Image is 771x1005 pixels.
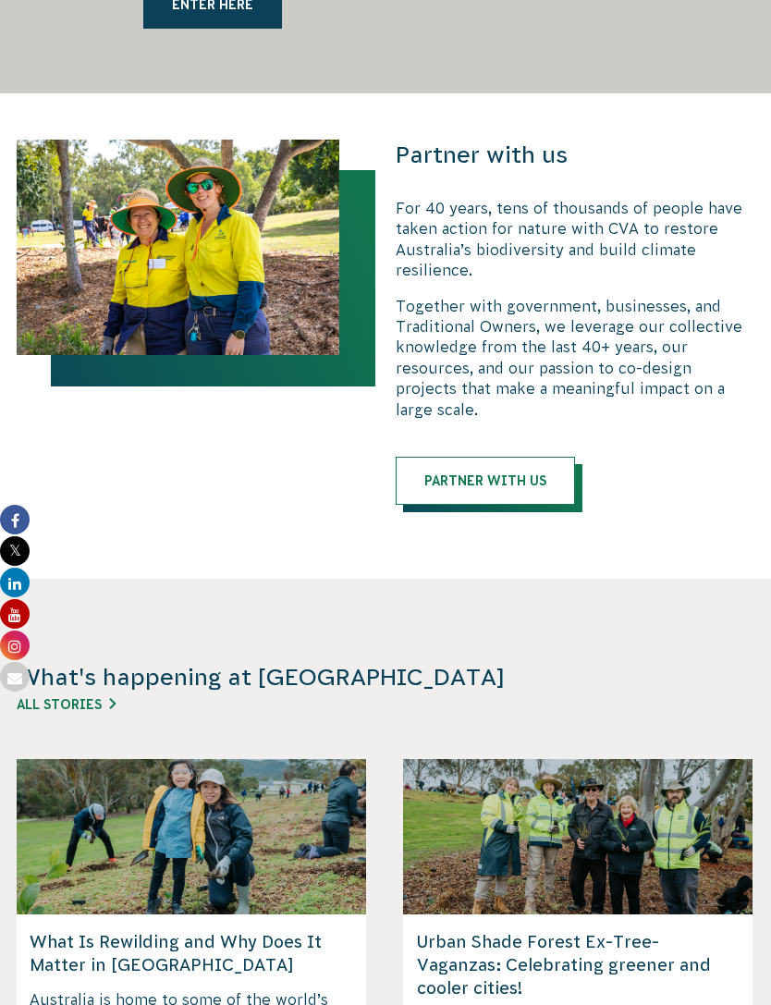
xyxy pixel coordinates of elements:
a: Partner with us [396,457,575,505]
p: Together with government, businesses, and Traditional Owners, we leverage our collective knowledg... [396,296,754,420]
p: For 40 years, tens of thousands of people have taken action for nature with CVA to restore Austra... [396,198,754,281]
h5: Urban Shade Forest Ex-Tree-Vaganzas: Celebrating greener and cooler cities! [417,930,740,1000]
h3: Partner with us [396,140,754,170]
h5: What Is Rewilding and Why Does It Matter in [GEOGRAPHIC_DATA] [30,930,352,976]
a: All Stories [17,697,116,712]
h3: What's happening at [GEOGRAPHIC_DATA] [17,662,754,692]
